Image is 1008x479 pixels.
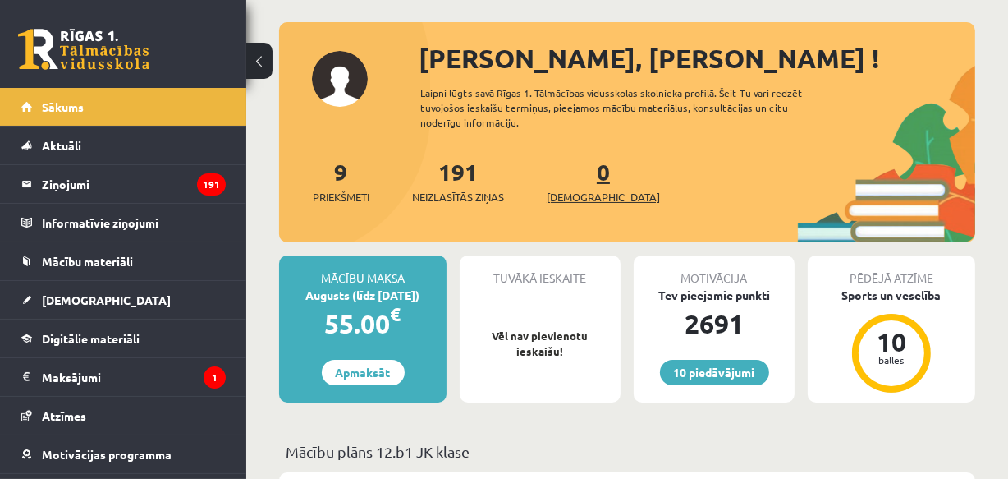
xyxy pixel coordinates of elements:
[204,366,226,389] i: 1
[42,447,172,462] span: Motivācijas programma
[21,165,226,203] a: Ziņojumi191
[21,397,226,435] a: Atzīmes
[42,138,81,153] span: Aktuāli
[42,292,171,307] span: [DEMOGRAPHIC_DATA]
[867,355,916,365] div: balles
[547,189,660,205] span: [DEMOGRAPHIC_DATA]
[21,358,226,396] a: Maksājumi1
[808,256,975,287] div: Pēdējā atzīme
[21,435,226,473] a: Motivācijas programma
[21,127,226,164] a: Aktuāli
[286,440,969,463] p: Mācību plāns 12.b1 JK klase
[420,85,838,130] div: Laipni lūgts savā Rīgas 1. Tālmācības vidusskolas skolnieka profilā. Šeit Tu vari redzēt tuvojošo...
[391,302,401,326] span: €
[634,304,795,343] div: 2691
[412,189,504,205] span: Neizlasītās ziņas
[322,360,405,385] a: Apmaksāt
[634,287,795,304] div: Tev pieejamie punkti
[42,408,86,423] span: Atzīmes
[42,165,226,203] legend: Ziņojumi
[197,173,226,196] i: 191
[21,242,226,280] a: Mācību materiāli
[313,189,369,205] span: Priekšmeti
[412,157,504,205] a: 191Neizlasītās ziņas
[460,256,621,287] div: Tuvākā ieskaite
[634,256,795,287] div: Motivācija
[42,254,133,269] span: Mācību materiāli
[21,204,226,242] a: Informatīvie ziņojumi
[808,287,975,304] div: Sports un veselība
[867,329,916,355] div: 10
[808,287,975,395] a: Sports un veselība 10 balles
[21,320,226,357] a: Digitālie materiāli
[21,88,226,126] a: Sākums
[419,39,975,78] div: [PERSON_NAME], [PERSON_NAME] !
[279,256,447,287] div: Mācību maksa
[279,304,447,343] div: 55.00
[547,157,660,205] a: 0[DEMOGRAPHIC_DATA]
[42,204,226,242] legend: Informatīvie ziņojumi
[468,328,612,360] p: Vēl nav pievienotu ieskaišu!
[21,281,226,319] a: [DEMOGRAPHIC_DATA]
[42,331,140,346] span: Digitālie materiāli
[42,358,226,396] legend: Maksājumi
[279,287,447,304] div: Augusts (līdz [DATE])
[313,157,369,205] a: 9Priekšmeti
[42,99,84,114] span: Sākums
[18,29,149,70] a: Rīgas 1. Tālmācības vidusskola
[660,360,769,385] a: 10 piedāvājumi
